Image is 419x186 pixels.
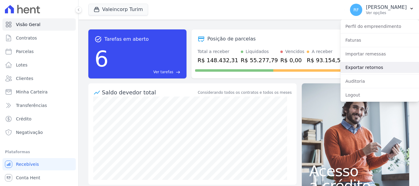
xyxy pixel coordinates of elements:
a: Conta Hent [2,172,76,184]
a: Parcelas [2,45,76,58]
a: Clientes [2,72,76,85]
span: Acesso [309,164,402,178]
div: Plataformas [5,148,73,156]
span: Transferências [16,102,47,108]
button: Valeincorp Turim [88,4,148,15]
p: [PERSON_NAME] [366,4,407,10]
a: Logout [340,89,419,101]
span: Visão Geral [16,21,40,28]
span: RF [353,8,359,12]
span: Parcelas [16,48,34,55]
div: A receber [312,48,333,55]
div: R$ 93.154,52 [307,56,344,64]
button: RF [PERSON_NAME] Ver opções [345,1,419,18]
span: task_alt [94,36,102,43]
div: R$ 148.432,31 [198,56,238,64]
a: Contratos [2,32,76,44]
div: R$ 55.277,79 [241,56,278,64]
a: Exportar retornos [340,62,419,73]
div: R$ 0,00 [280,56,304,64]
span: Contratos [16,35,37,41]
span: Tarefas em aberto [104,36,149,43]
span: Lotes [16,62,28,68]
div: Posição de parcelas [207,35,256,43]
span: east [176,70,180,74]
a: Negativação [2,126,76,139]
span: Minha Carteira [16,89,48,95]
p: Ver opções [366,10,407,15]
a: Transferências [2,99,76,112]
span: Crédito [16,116,32,122]
div: Saldo devedor total [102,88,197,97]
a: Lotes [2,59,76,71]
div: Considerando todos os contratos e todos os meses [198,90,292,95]
a: Importar remessas [340,48,419,59]
a: Recebíveis [2,158,76,170]
div: 6 [94,43,109,75]
span: Ver tarefas [153,69,173,75]
a: Visão Geral [2,18,76,31]
div: Total a receber [198,48,238,55]
span: Conta Hent [16,175,40,181]
a: Auditoria [340,76,419,87]
span: Clientes [16,75,33,82]
a: Perfil do empreendimento [340,21,419,32]
span: Recebíveis [16,161,39,167]
div: Liquidados [246,48,269,55]
a: Ver tarefas east [111,69,180,75]
a: Crédito [2,113,76,125]
a: Minha Carteira [2,86,76,98]
div: Vencidos [285,48,304,55]
a: Faturas [340,35,419,46]
span: Negativação [16,129,43,135]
